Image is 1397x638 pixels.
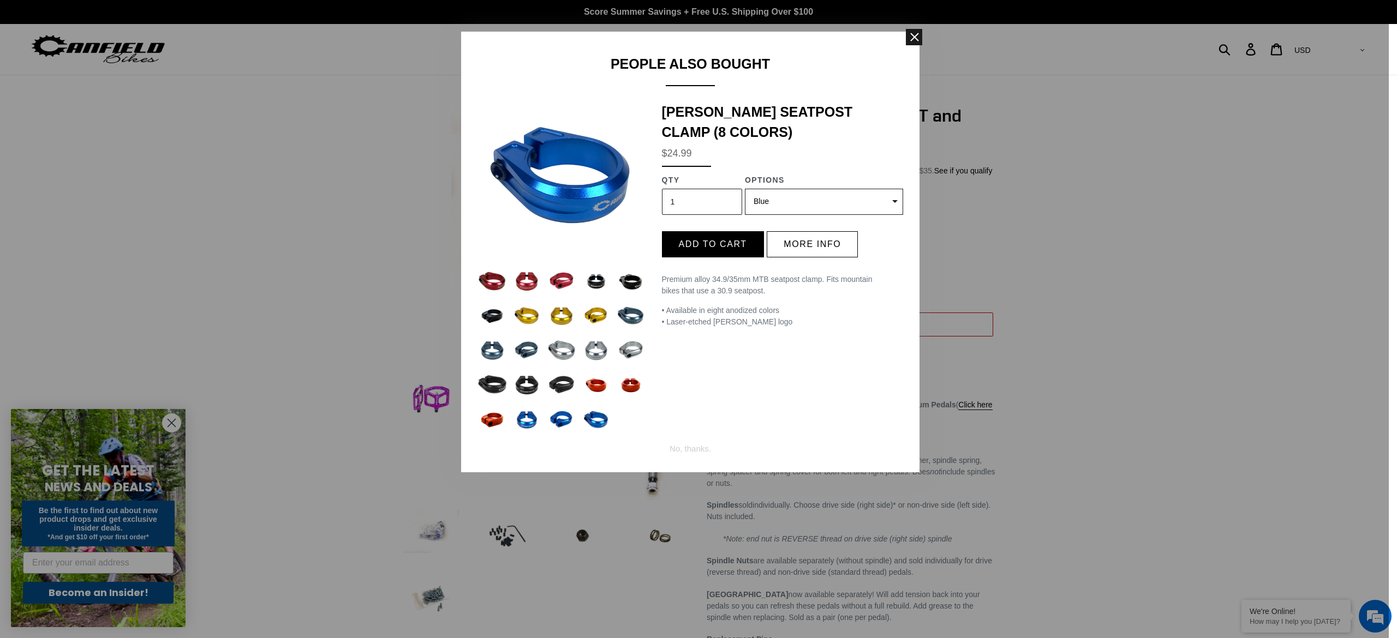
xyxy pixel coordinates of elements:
button: More info [767,231,858,257]
div: QTY [662,174,742,186]
textarea: Type your message and hit 'Enter' [5,298,208,336]
span: $24.99 [662,148,692,159]
div: No, thanks. [670,435,711,455]
div: Options [745,174,903,186]
span: We're online! [63,137,151,248]
p: Premium alloy 34.9/35mm MTB seatpost clamp. Fits mountain bikes that use a 30.9 seatpost. [662,274,903,297]
div: Chat with us now [73,61,200,75]
div: Navigation go back [12,60,28,76]
div: [PERSON_NAME] Seatpost Clamp (8 Colors) [662,102,903,143]
img: d_696896380_company_1647369064580_696896380 [35,55,62,82]
div: People Also Bought [477,56,903,86]
div: Minimize live chat window [179,5,205,32]
button: Add to cart [662,231,764,257]
p: • Available in eight anodized colors • Laser-etched [PERSON_NAME] logo [662,305,903,328]
img: Canfield-Seat-Clamp-Blue-2.jpg [477,94,646,262]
